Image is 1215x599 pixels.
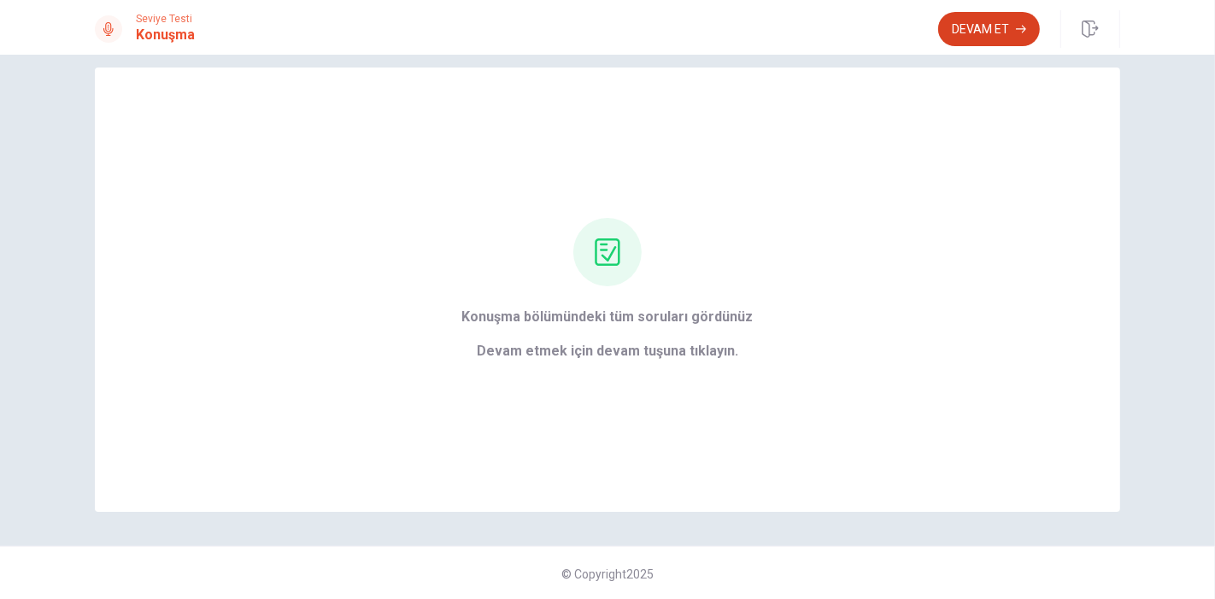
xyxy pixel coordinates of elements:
h1: Konuşma [136,25,195,45]
span: Seviye Testi [136,13,195,25]
span: © Copyright 2025 [561,567,654,581]
button: Devam Et [938,12,1040,46]
span: Konuşma bölümündeki tüm soruları gördünüz [462,307,754,327]
span: Devam etmek için devam tuşuna tıklayın. [462,341,754,361]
